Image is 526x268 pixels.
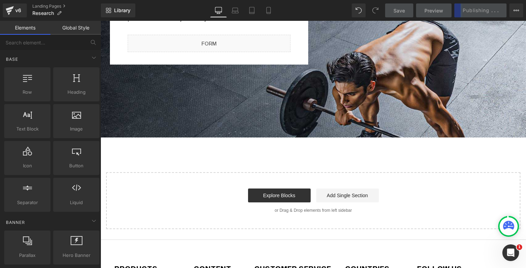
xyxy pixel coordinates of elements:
[424,7,443,14] span: Preview
[101,3,135,17] a: New Library
[416,3,452,17] a: Preview
[317,244,412,251] p: Follow us
[6,125,48,133] span: Text Block
[154,244,231,251] p: Customer Service
[210,3,227,17] a: Desktop
[260,3,277,17] a: Mobile
[6,89,48,96] span: Row
[502,244,519,261] iframe: Intercom live chat
[245,244,303,251] p: Countries
[393,7,405,14] span: Save
[517,244,522,250] span: 1
[50,21,101,35] a: Global Style
[368,3,382,17] button: Redo
[32,3,101,9] a: Landing Pages
[216,168,278,182] a: Add Single Section
[6,252,48,259] span: Parallax
[6,199,48,206] span: Separator
[55,89,97,96] span: Heading
[14,244,79,251] p: Products
[5,219,26,226] span: Banner
[509,3,523,17] button: More
[352,3,366,17] button: Undo
[148,168,210,182] a: Explore Blocks
[5,56,19,62] span: Base
[32,10,54,16] span: Research
[14,6,23,15] div: v6
[6,162,48,169] span: Icon
[114,7,130,14] span: Library
[3,3,27,17] a: v6
[55,252,97,259] span: Hero Banner
[55,125,97,133] span: Image
[55,162,97,169] span: Button
[227,3,244,17] a: Laptop
[93,244,140,251] p: Content
[55,199,97,206] span: Liquid
[244,3,260,17] a: Tablet
[17,187,409,192] p: or Drag & Drop elements from left sidebar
